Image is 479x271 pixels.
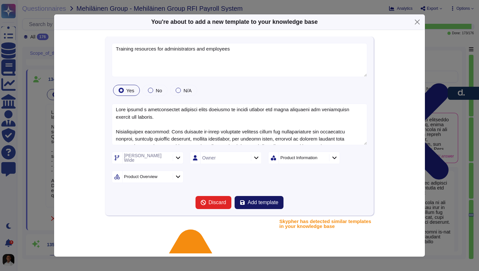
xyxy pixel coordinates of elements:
[124,153,171,162] div: [PERSON_NAME] Wide
[248,200,278,205] span: Add template
[156,88,162,93] span: No
[196,196,231,209] button: Discard
[112,43,368,77] textarea: Training resources for administrators and employees
[235,196,283,209] button: Add template
[209,200,226,205] span: Discard
[183,88,192,93] span: N/A
[412,17,422,27] button: Close
[151,19,318,25] b: You're about to add a new template to your knowledge base
[124,174,158,179] div: Product Overview
[202,156,216,160] div: Owner
[281,156,317,160] div: Product Information
[112,104,368,145] textarea: Lore ipsumd s ametconsectet adipisci elits doeiusmo te incidi utlabor etd magna aliquaeni adm ven...
[126,88,134,93] span: Yes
